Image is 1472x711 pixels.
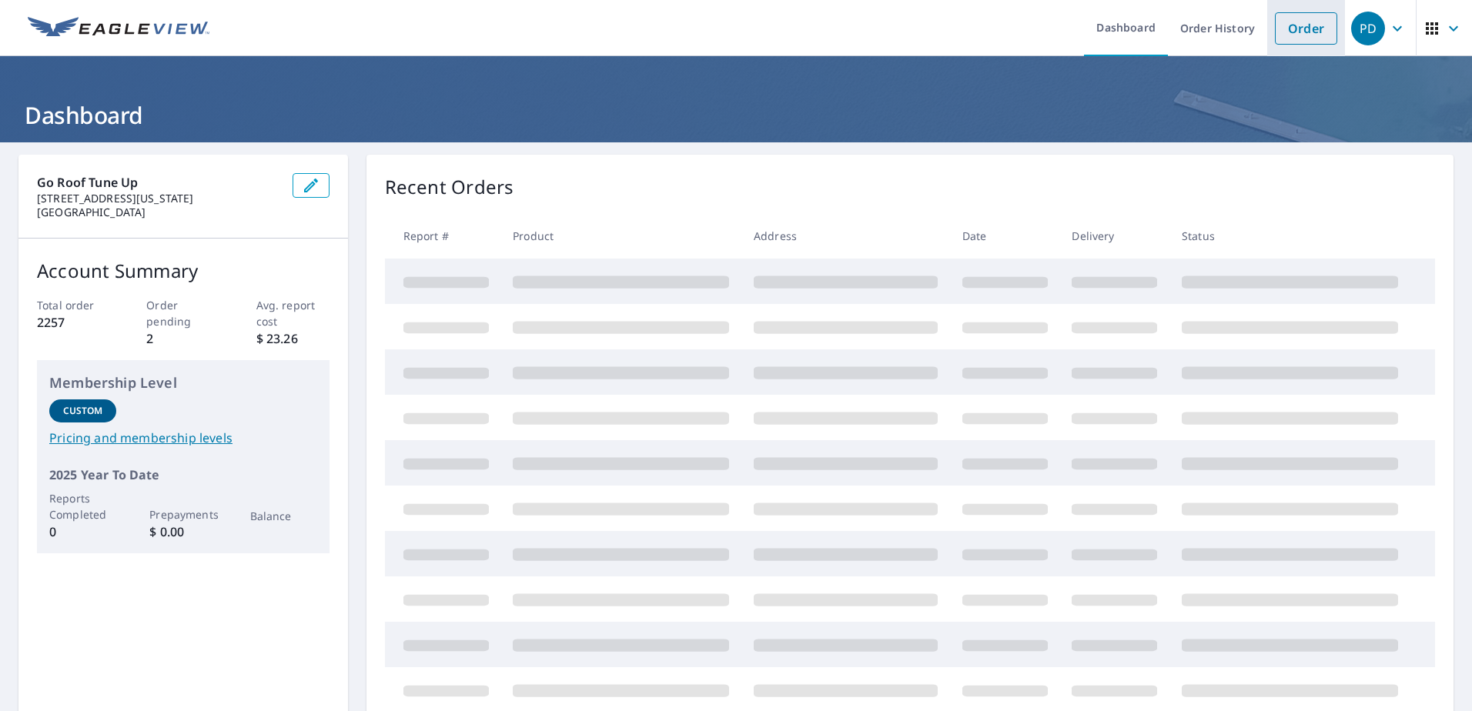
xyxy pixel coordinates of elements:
p: Account Summary [37,257,330,285]
p: Custom [63,404,103,418]
p: [STREET_ADDRESS][US_STATE] [37,192,280,205]
p: Prepayments [149,506,216,522]
th: Delivery [1059,213,1169,259]
p: $ 23.26 [256,329,330,348]
p: [GEOGRAPHIC_DATA] [37,205,280,219]
p: Go Roof Tune Up [37,173,280,192]
th: Date [950,213,1060,259]
p: 0 [49,522,116,541]
p: Reports Completed [49,490,116,522]
p: 2025 Year To Date [49,466,317,484]
p: Membership Level [49,372,317,393]
p: $ 0.00 [149,522,216,541]
th: Status [1169,213,1410,259]
th: Report # [385,213,501,259]
th: Address [741,213,950,259]
p: Recent Orders [385,173,514,201]
p: Total order [37,297,110,313]
p: Order pending [146,297,219,329]
a: Pricing and membership levels [49,429,317,447]
th: Product [500,213,741,259]
p: Balance [250,508,317,524]
h1: Dashboard [18,99,1454,131]
div: PD [1351,12,1385,45]
p: 2257 [37,313,110,332]
p: Avg. report cost [256,297,330,329]
a: Order [1275,12,1337,45]
p: 2 [146,329,219,348]
img: EV Logo [28,17,209,40]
